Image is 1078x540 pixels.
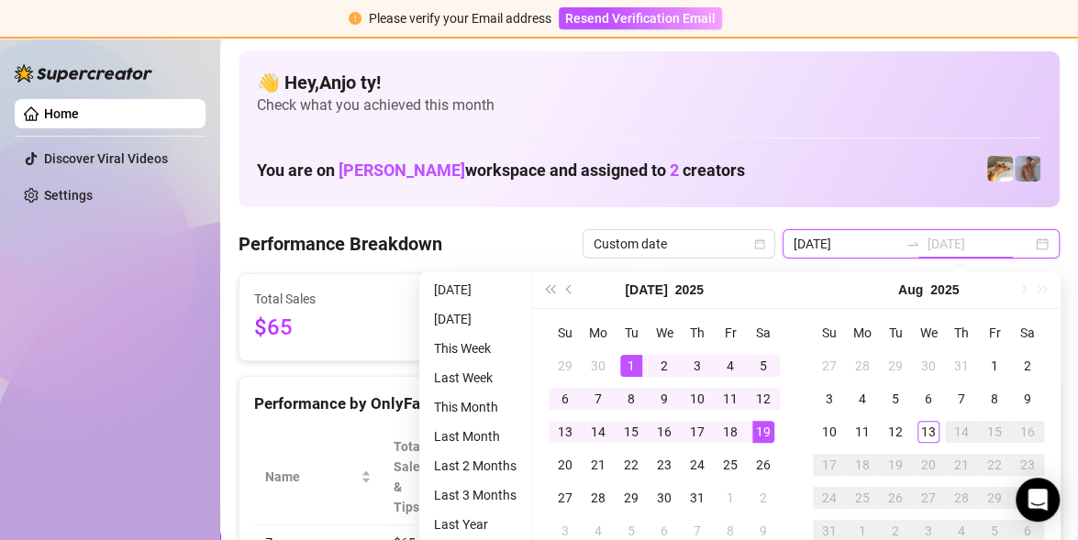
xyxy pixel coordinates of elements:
li: [DATE] [427,279,524,301]
div: 22 [984,454,1006,476]
li: Last 2 Months [427,455,524,477]
th: Name [254,429,383,525]
td: 2025-07-31 [681,481,714,514]
li: [DATE] [427,308,524,330]
button: Choose a month [625,271,667,308]
div: 14 [587,421,609,443]
div: 17 [818,454,840,476]
td: 2025-08-25 [846,481,879,514]
td: 2025-08-16 [1011,415,1044,448]
div: 21 [950,454,972,476]
button: Previous month (PageUp) [560,271,580,308]
div: Open Intercom Messenger [1016,478,1060,522]
td: 2025-07-04 [714,349,747,382]
div: 29 [554,355,576,377]
th: Th [945,316,978,349]
td: 2025-07-12 [747,382,780,415]
button: Choose a year [930,271,959,308]
div: 26 [752,454,774,476]
div: Performance by OnlyFans Creator [254,391,765,416]
td: 2025-08-21 [945,448,978,481]
div: 24 [818,487,840,509]
span: Total Sales & Tips [394,436,429,517]
a: Discover Viral Videos [44,151,168,166]
button: Choose a month [898,271,923,308]
div: 8 [984,388,1006,410]
th: Sa [747,316,780,349]
td: 2025-08-10 [813,415,846,448]
div: 28 [587,487,609,509]
td: 2025-07-08 [615,382,648,415]
td: 2025-07-27 [813,349,846,382]
div: 5 [884,388,906,410]
td: 2025-07-01 [615,349,648,382]
div: 19 [752,421,774,443]
div: 22 [620,454,642,476]
th: Mo [846,316,879,349]
div: 18 [719,421,741,443]
th: Su [549,316,582,349]
div: 3 [686,355,708,377]
td: 2025-07-10 [681,382,714,415]
td: 2025-08-09 [1011,382,1044,415]
td: 2025-08-15 [978,415,1011,448]
span: $65 [254,311,417,346]
div: 4 [719,355,741,377]
td: 2025-07-18 [714,415,747,448]
div: 20 [917,454,939,476]
td: 2025-07-25 [714,448,747,481]
div: 29 [884,355,906,377]
li: Last 3 Months [427,484,524,506]
td: 2025-06-29 [549,349,582,382]
div: 30 [917,355,939,377]
div: 21 [587,454,609,476]
div: 7 [587,388,609,410]
div: 23 [653,454,675,476]
td: 2025-08-26 [879,481,912,514]
td: 2025-08-03 [813,382,846,415]
th: Su [813,316,846,349]
div: 31 [686,487,708,509]
div: 8 [620,388,642,410]
div: 6 [554,388,576,410]
span: to [906,237,920,251]
div: 18 [851,454,873,476]
div: 11 [851,421,873,443]
td: 2025-08-02 [1011,349,1044,382]
td: 2025-08-07 [945,382,978,415]
td: 2025-07-28 [846,349,879,382]
div: 28 [950,487,972,509]
div: Please verify your Email address [369,8,551,28]
div: 11 [719,388,741,410]
th: We [648,316,681,349]
div: 28 [851,355,873,377]
li: This Month [427,396,524,418]
div: 16 [1017,421,1039,443]
td: 2025-08-11 [846,415,879,448]
div: 30 [587,355,609,377]
td: 2025-08-17 [813,448,846,481]
li: Last Month [427,425,524,447]
td: 2025-08-02 [747,481,780,514]
span: Custom date [594,230,764,258]
th: Fr [714,316,747,349]
td: 2025-07-16 [648,415,681,448]
div: 19 [884,454,906,476]
div: 1 [984,355,1006,377]
td: 2025-07-30 [912,349,945,382]
h4: Performance Breakdown [239,231,442,257]
div: 17 [686,421,708,443]
td: 2025-07-11 [714,382,747,415]
div: 29 [984,487,1006,509]
input: Start date [794,234,898,254]
td: 2025-08-22 [978,448,1011,481]
td: 2025-08-24 [813,481,846,514]
span: Total Sales [254,289,417,309]
div: 27 [917,487,939,509]
div: 9 [1017,388,1039,410]
div: 12 [752,388,774,410]
span: calendar [754,238,765,249]
td: 2025-08-23 [1011,448,1044,481]
th: Tu [879,316,912,349]
div: 31 [950,355,972,377]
